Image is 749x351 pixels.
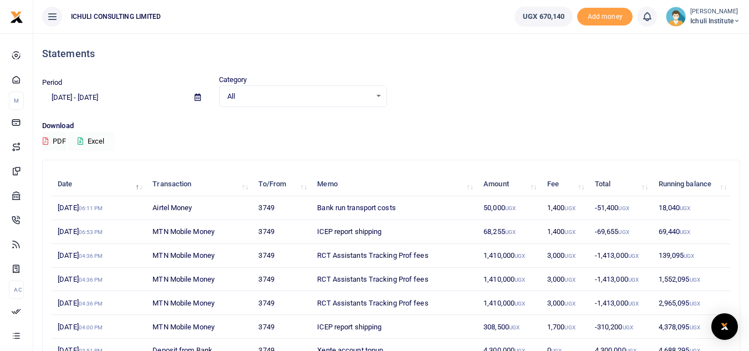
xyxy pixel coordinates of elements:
[52,172,146,196] th: Date: activate to sort column descending
[252,220,311,244] td: 3749
[52,315,146,339] td: [DATE]
[564,205,575,211] small: UGX
[219,74,247,85] label: Category
[564,324,575,330] small: UGX
[146,220,252,244] td: MTN Mobile Money
[514,277,525,283] small: UGX
[589,244,653,268] td: -1,413,000
[252,268,311,292] td: 3749
[711,313,738,340] div: Open Intercom Messenger
[514,7,573,27] a: UGX 670,140
[146,291,252,315] td: MTN Mobile Money
[477,268,541,292] td: 1,410,000
[514,301,525,307] small: UGX
[541,268,589,292] td: 3,000
[79,229,103,235] small: 06:53 PM
[690,16,740,26] span: Ichuli Institute
[311,291,477,315] td: RCT Assistants Tracking Prof fees
[652,196,731,220] td: 18,040
[42,120,740,132] p: Download
[680,205,690,211] small: UGX
[589,172,653,196] th: Total: activate to sort column ascending
[589,291,653,315] td: -1,413,000
[477,315,541,339] td: 308,500
[252,315,311,339] td: 3749
[42,77,63,88] label: Period
[564,301,575,307] small: UGX
[477,196,541,220] td: 50,000
[514,253,525,259] small: UGX
[589,220,653,244] td: -69,655
[252,172,311,196] th: To/From: activate to sort column ascending
[652,315,731,339] td: 4,378,095
[577,8,633,26] span: Add money
[510,7,577,27] li: Wallet ballance
[505,205,516,211] small: UGX
[652,268,731,292] td: 1,552,095
[68,132,114,151] button: Excel
[79,301,103,307] small: 04:36 PM
[79,277,103,283] small: 04:36 PM
[618,229,629,235] small: UGX
[690,301,700,307] small: UGX
[42,88,186,107] input: select period
[79,205,103,211] small: 06:11 PM
[628,277,639,283] small: UGX
[690,324,700,330] small: UGX
[52,220,146,244] td: [DATE]
[477,244,541,268] td: 1,410,000
[541,315,589,339] td: 1,700
[42,132,67,151] button: PDF
[589,268,653,292] td: -1,413,000
[79,253,103,259] small: 04:36 PM
[42,48,740,60] h4: Statements
[618,205,629,211] small: UGX
[52,268,146,292] td: [DATE]
[666,7,740,27] a: profile-user [PERSON_NAME] Ichuli Institute
[541,172,589,196] th: Fee: activate to sort column ascending
[666,7,686,27] img: profile-user
[505,229,516,235] small: UGX
[564,277,575,283] small: UGX
[652,291,731,315] td: 2,965,095
[146,172,252,196] th: Transaction: activate to sort column ascending
[477,291,541,315] td: 1,410,000
[684,253,694,259] small: UGX
[564,253,575,259] small: UGX
[652,244,731,268] td: 139,095
[311,172,477,196] th: Memo: activate to sort column ascending
[690,7,740,17] small: [PERSON_NAME]
[680,229,690,235] small: UGX
[628,253,639,259] small: UGX
[541,244,589,268] td: 3,000
[146,196,252,220] td: Airtel Money
[146,315,252,339] td: MTN Mobile Money
[523,11,564,22] span: UGX 670,140
[311,220,477,244] td: ICEP report shipping
[52,244,146,268] td: [DATE]
[477,220,541,244] td: 68,255
[67,12,166,22] span: ICHULI CONSULTING LIMITED
[541,291,589,315] td: 3,000
[9,281,24,299] li: Ac
[311,196,477,220] td: Bank run transport costs
[311,268,477,292] td: RCT Assistants Tracking Prof fees
[252,244,311,268] td: 3749
[541,196,589,220] td: 1,400
[9,91,24,110] li: M
[146,268,252,292] td: MTN Mobile Money
[252,291,311,315] td: 3749
[577,8,633,26] li: Toup your wallet
[541,220,589,244] td: 1,400
[690,277,700,283] small: UGX
[652,172,731,196] th: Running balance: activate to sort column ascending
[10,12,23,21] a: logo-small logo-large logo-large
[564,229,575,235] small: UGX
[577,12,633,20] a: Add money
[10,11,23,24] img: logo-small
[52,291,146,315] td: [DATE]
[79,324,103,330] small: 04:00 PM
[311,315,477,339] td: ICEP report shipping
[509,324,519,330] small: UGX
[52,196,146,220] td: [DATE]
